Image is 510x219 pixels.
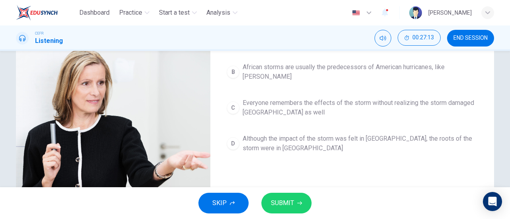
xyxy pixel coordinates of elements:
span: CEFR [35,31,43,36]
button: BAfrican storms are usually the predecessors of American hurricanes, like [PERSON_NAME] [223,59,481,85]
span: Dashboard [79,8,110,17]
a: EduSynch logo [16,5,76,21]
button: DAlthough the impact of the storm was felt in [GEOGRAPHIC_DATA], the roots of the storm were in [... [223,130,481,157]
span: Everyone remembers the effects of the storm without realizing the storm damaged [GEOGRAPHIC_DATA]... [243,98,478,117]
button: END SESSION [447,30,494,47]
button: Analysis [203,6,241,20]
span: Practice [119,8,142,17]
img: EduSynch logo [16,5,58,21]
button: CEveryone remembers the effects of the storm without realizing the storm damaged [GEOGRAPHIC_DATA... [223,95,481,121]
span: Start a test [159,8,190,17]
div: C [227,101,239,114]
span: Analysis [206,8,230,17]
div: D [227,137,239,150]
div: [PERSON_NAME] [428,8,472,17]
button: Practice [116,6,153,20]
span: SKIP [212,198,227,209]
span: Although the impact of the storm was felt in [GEOGRAPHIC_DATA], the roots of the storm were in [G... [243,134,478,153]
div: Open Intercom Messenger [483,192,502,211]
span: SUBMIT [271,198,294,209]
span: END SESSION [453,35,488,41]
div: B [227,66,239,78]
span: 00:27:13 [412,35,434,41]
img: Profile picture [409,6,422,19]
button: SUBMIT [261,193,312,213]
img: Science Class [16,17,210,210]
button: 00:27:13 [398,30,441,46]
h1: Listening [35,36,63,46]
span: African storms are usually the predecessors of American hurricanes, like [PERSON_NAME] [243,62,478,81]
button: Start a test [156,6,200,20]
div: Mute [375,30,391,47]
div: Hide [398,30,441,47]
button: Dashboard [76,6,113,20]
button: SKIP [198,193,249,213]
img: en [351,10,361,16]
